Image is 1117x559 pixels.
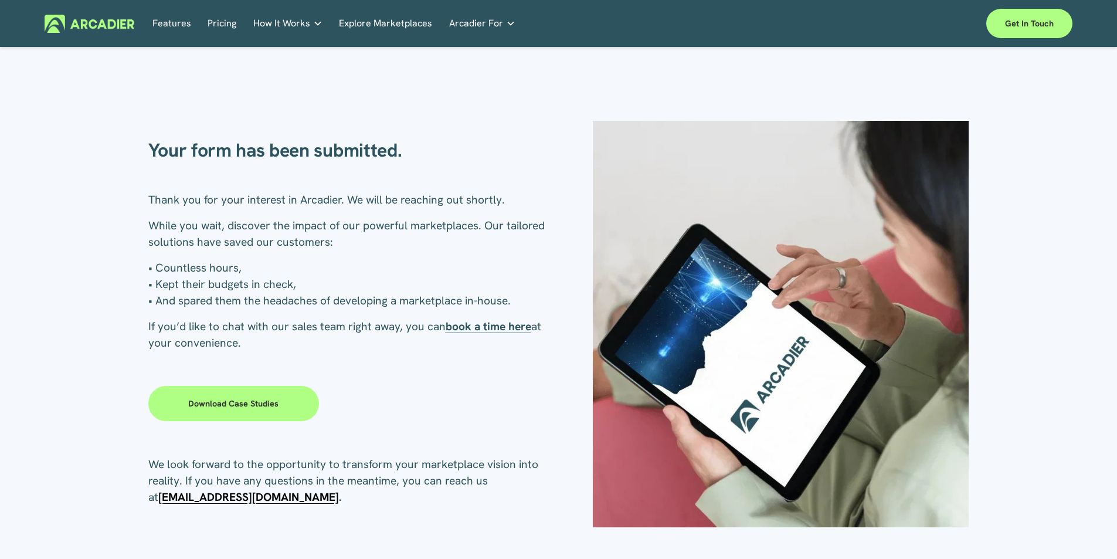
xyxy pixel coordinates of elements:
[339,15,432,33] a: Explore Marketplaces
[1058,503,1117,559] iframe: Chat Widget
[446,319,531,334] a: book a time here
[253,15,322,33] a: folder dropdown
[148,138,402,162] strong: Your form has been submitted.
[986,9,1072,38] a: Get in touch
[339,490,342,504] strong: .
[148,192,559,208] p: Thank you for your interest in Arcadier. We will be reaching out shortly.
[449,15,515,33] a: folder dropdown
[253,15,310,32] span: How It Works
[158,490,339,504] a: [EMAIL_ADDRESS][DOMAIN_NAME]
[152,15,191,33] a: Features
[148,386,320,421] a: Download case studies
[148,319,559,351] p: If you’d like to chat with our sales team right away, you can at your convenience.
[449,15,503,32] span: Arcadier For
[148,218,559,250] p: While you wait, discover the impact of our powerful marketplaces. Our tailored solutions have sav...
[148,260,559,309] p: • Countless hours, • Kept their budgets in check, • And spared them the headaches of developing a...
[148,456,559,506] p: We look forward to the opportunity to transform your marketplace vision into reality. If you have...
[208,15,236,33] a: Pricing
[45,15,134,33] img: Arcadier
